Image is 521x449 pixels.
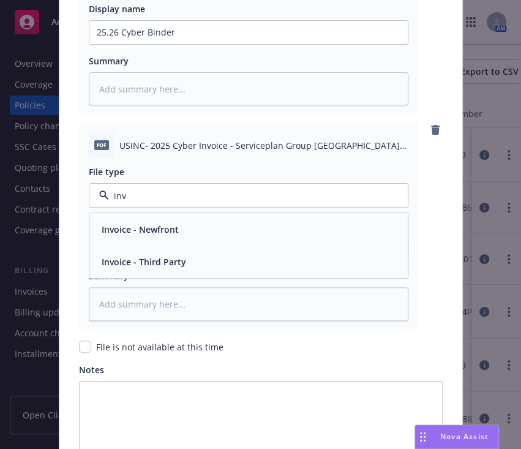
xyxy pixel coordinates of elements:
span: pdf [94,140,109,149]
input: Add display name here... [89,21,408,44]
span: Nova Assist [440,431,489,442]
div: Drag to move [415,425,430,448]
span: Notes [79,364,104,375]
button: Nova Assist [414,424,499,449]
span: Summary [89,55,129,67]
a: remove [428,123,443,137]
input: Filter by keyword [109,189,383,202]
span: Display name [89,3,145,15]
button: Invoice - Third Party [102,255,186,268]
span: File is not available at this time [96,341,223,353]
span: USINC- 2025 Cyber Invoice - Serviceplan Group [GEOGRAPHIC_DATA] LP [DATE].pdf [119,139,408,152]
button: Invoice - Newfront [102,223,179,236]
span: File type [89,166,124,178]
